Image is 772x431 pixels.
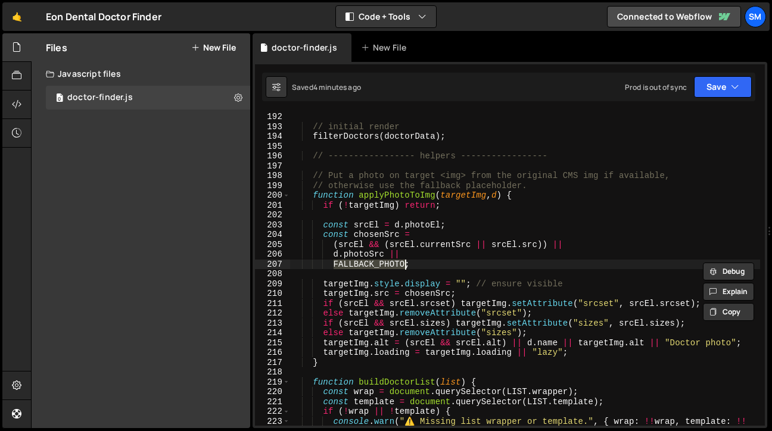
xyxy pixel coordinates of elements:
div: 223 [255,417,290,427]
div: doctor-finder.js [67,92,133,103]
div: 220 [255,387,290,397]
div: 215 [255,338,290,348]
div: 201 [255,201,290,211]
button: Code + Tools [336,6,436,27]
div: 210 [255,289,290,299]
div: 206 [255,249,290,260]
div: 218 [255,367,290,377]
div: 195 [255,142,290,152]
div: 4 minutes ago [313,82,361,92]
button: Save [694,76,752,98]
div: 222 [255,407,290,417]
div: 198 [255,171,290,181]
span: 0 [56,94,63,104]
div: doctor-finder.js [272,42,337,54]
div: 213 [255,318,290,329]
div: 207 [255,260,290,270]
div: 216 [255,348,290,358]
button: Copy [703,303,754,321]
a: 🤙 [2,2,32,31]
div: Eon Dental Doctor Finder [46,10,161,24]
div: 194 [255,132,290,142]
div: 208 [255,269,290,279]
div: Prod is out of sync [625,82,687,92]
div: 196 [255,151,290,161]
div: New File [361,42,411,54]
a: Connected to Webflow [607,6,741,27]
button: Debug [703,263,754,280]
button: Explain [703,283,754,301]
div: 221 [255,397,290,407]
div: 211 [255,299,290,309]
div: 219 [255,377,290,388]
div: 202 [255,210,290,220]
div: 209 [255,279,290,289]
button: New File [191,43,236,52]
div: 192 [255,112,290,122]
h2: Files [46,41,67,54]
div: 200 [255,190,290,201]
div: 197 [255,161,290,171]
div: 214 [255,328,290,338]
div: 16556/44997.js [46,86,250,110]
div: 217 [255,358,290,368]
div: Javascript files [32,62,250,86]
div: 203 [255,220,290,230]
div: Saved [292,82,361,92]
div: 205 [255,240,290,250]
div: 199 [255,181,290,191]
div: 204 [255,230,290,240]
a: Sm [745,6,766,27]
div: 193 [255,122,290,132]
div: 212 [255,308,290,318]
